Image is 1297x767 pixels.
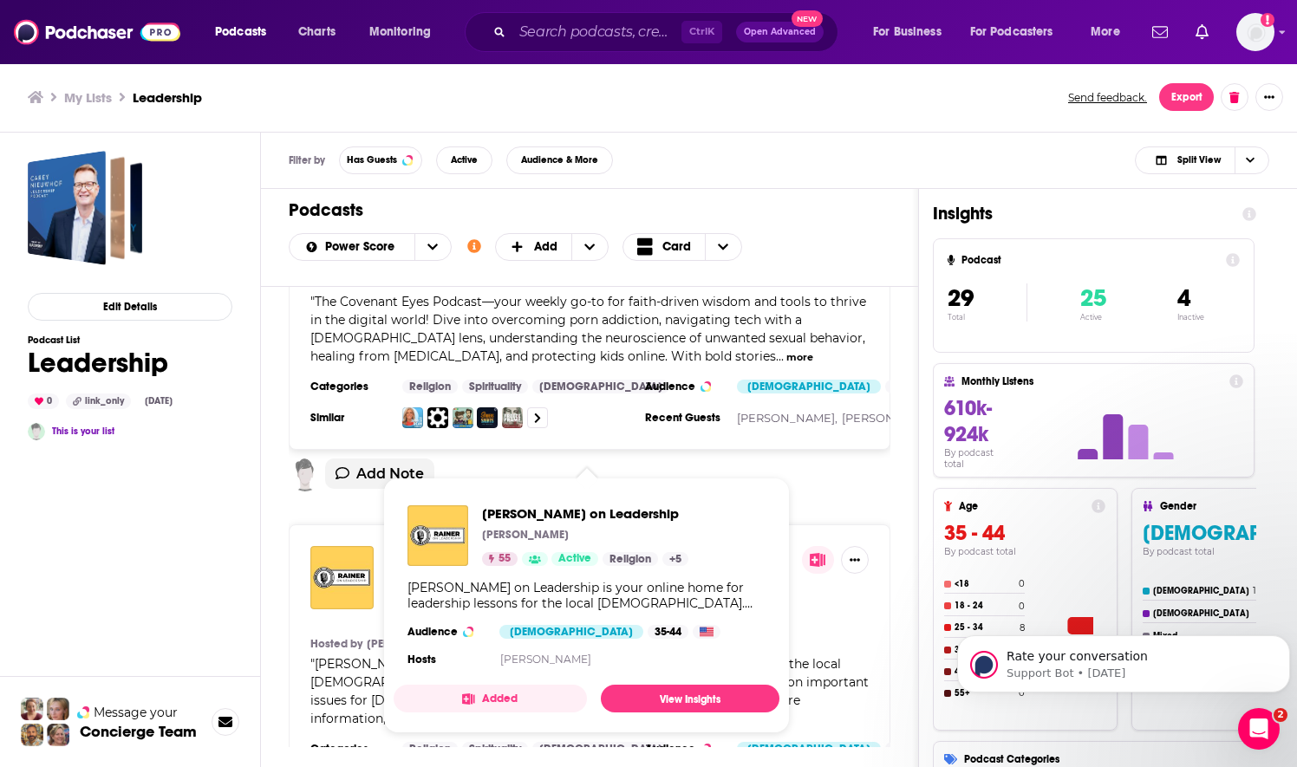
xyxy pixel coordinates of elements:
a: This is your list [52,426,114,437]
span: Split View [1177,155,1221,165]
img: User Profile [1236,13,1274,51]
span: 4 [1177,283,1190,313]
a: [DEMOGRAPHIC_DATA] [532,380,669,393]
img: user avatar [289,458,322,491]
h4: Hosts [407,653,436,666]
a: [PERSON_NAME] [500,653,591,666]
p: [PERSON_NAME] [482,528,569,542]
h4: Hosted by [310,637,362,651]
img: The Janice Dean Podcast [402,407,423,428]
p: Active [1080,313,1106,322]
a: 55 [482,552,518,566]
button: open menu [959,18,1079,46]
button: open menu [1079,18,1142,46]
a: Spirituality [462,380,528,393]
span: New [792,10,823,27]
h4: [DEMOGRAPHIC_DATA] [1153,586,1249,596]
a: View Insights [601,685,779,712]
span: ... [776,348,784,364]
button: + Add [495,233,609,261]
img: Podchaser - Follow, Share and Rate Podcasts [14,16,180,49]
button: open menu [357,18,453,46]
h3: Categories [310,742,388,756]
div: [DEMOGRAPHIC_DATA] [499,625,643,639]
h4: 14 [1253,585,1262,596]
h4: 0 [1019,578,1025,589]
img: Jon Profile [21,724,43,746]
button: open menu [203,18,289,46]
a: Stirrers and Saints: The Podcast [477,407,498,428]
h4: Podcast Categories [964,753,1283,765]
button: Active [436,146,492,174]
span: 25 [1080,283,1106,313]
button: Has Guests [339,146,422,174]
button: Added [394,685,587,712]
span: [PERSON_NAME] on Leadership [482,505,688,522]
h3: Filter by [289,154,325,166]
h4: Podcast [961,254,1219,266]
div: 25-34 [885,380,914,393]
div: [DEMOGRAPHIC_DATA] [737,380,881,393]
h4: <18 [955,579,1015,589]
a: Leadership [28,151,142,265]
span: For Business [873,20,942,44]
div: link_only [66,393,131,409]
a: Show additional information [467,238,481,255]
span: The Covenant Eyes Podcast—your weekly go-to for faith-driven wisdom and tools to thrive in the di... [310,294,866,364]
span: Card [662,241,691,253]
img: Natalie Wierenga [28,423,45,440]
img: Based Camp | Simone & Malcolm Collins [427,407,448,428]
img: Rainer on Leadership [310,546,374,609]
h3: Categories [310,380,388,393]
span: 610k-924k [944,395,992,447]
a: Show notifications dropdown [1189,17,1216,47]
h3: Audience [645,380,723,393]
span: For Podcasters [970,20,1053,44]
img: Freeze Frame [502,407,523,428]
a: Active [551,552,598,566]
h4: Age [959,500,1085,512]
button: Choose View [1135,146,1269,174]
span: Active [451,155,478,165]
span: 55 [499,550,511,568]
img: Barbara Profile [47,724,69,746]
a: Religion [402,380,458,393]
span: Podcasts [215,20,266,44]
a: Religion [603,552,658,566]
button: Show More Button [841,546,869,574]
p: Total [948,313,1027,322]
span: Message your [94,704,178,721]
a: +5 [662,552,688,566]
a: [PERSON_NAME] [367,637,453,651]
span: Audience & More [521,155,598,165]
a: 500 Open Tabs [453,407,473,428]
p: Inactive [1177,313,1204,322]
svg: Add a profile image [1261,13,1274,27]
h3: Audience [407,625,486,639]
img: Rainer on Leadership [407,505,468,566]
button: more [786,350,813,365]
a: My Lists [64,89,112,106]
button: Audience & More [506,146,613,174]
iframe: Intercom live chat [1238,708,1280,750]
button: open menu [861,18,963,46]
button: Show More Button [1255,83,1283,111]
button: open menu [414,234,451,260]
button: Edit Details [28,293,232,321]
button: Show profile menu [1236,13,1274,51]
span: Add [534,241,557,253]
div: [PERSON_NAME] on Leadership is your online home for leadership lessons for the local [DEMOGRAPHIC... [407,580,766,611]
h3: Concierge Team [80,723,197,740]
button: Send feedback. [1063,90,1152,105]
span: Power Score [325,241,401,253]
button: Export [1159,83,1214,111]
